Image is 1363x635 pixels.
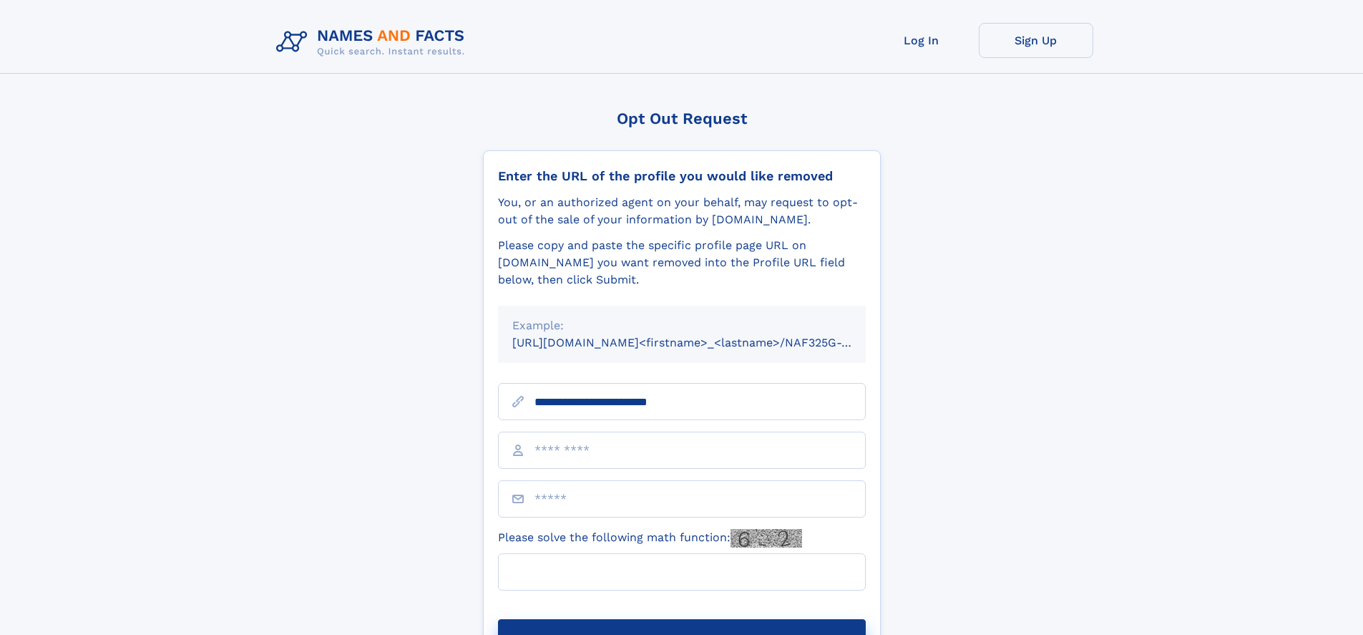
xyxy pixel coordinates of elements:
a: Sign Up [979,23,1093,58]
div: You, or an authorized agent on your behalf, may request to opt-out of the sale of your informatio... [498,194,866,228]
a: Log In [864,23,979,58]
small: [URL][DOMAIN_NAME]<firstname>_<lastname>/NAF325G-xxxxxxxx [512,336,893,349]
div: Example: [512,317,851,334]
div: Opt Out Request [483,110,881,127]
img: Logo Names and Facts [270,23,477,62]
label: Please solve the following math function: [498,529,802,548]
div: Enter the URL of the profile you would like removed [498,168,866,184]
div: Please copy and paste the specific profile page URL on [DOMAIN_NAME] you want removed into the Pr... [498,237,866,289]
